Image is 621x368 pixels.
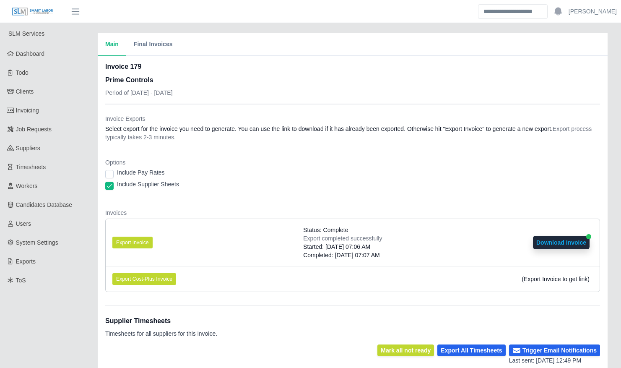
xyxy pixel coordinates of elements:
div: Last sent: [DATE] 12:49 PM [509,356,600,365]
span: Timesheets [16,164,46,170]
span: Suppliers [16,145,40,151]
dt: Invoices [105,209,600,217]
p: Timesheets for all suppliers for this invoice. [105,329,217,338]
span: Users [16,220,31,227]
button: Main [98,33,126,56]
h2: Invoice 179 [105,62,173,72]
dt: Options [105,158,600,167]
span: Clients [16,88,34,95]
img: SLM Logo [12,7,54,16]
span: SLM Services [8,30,44,37]
h3: Prime Controls [105,75,173,85]
span: System Settings [16,239,58,246]
a: Download Invoice [533,239,590,246]
span: Todo [16,69,29,76]
span: (Export Invoice to get link) [522,276,590,282]
button: Trigger Email Notifications [509,345,600,356]
div: Export completed successfully [303,234,382,243]
span: Invoicing [16,107,39,114]
button: Export Cost-Plus Invoice [112,273,176,285]
label: Include Supplier Sheets [117,180,179,188]
button: Download Invoice [533,236,590,249]
a: [PERSON_NAME] [569,7,617,16]
span: Candidates Database [16,201,73,208]
button: Export Invoice [112,237,153,248]
button: Final Invoices [126,33,180,56]
span: ToS [16,277,26,284]
div: Completed: [DATE] 07:07 AM [303,251,382,259]
h1: Supplier Timesheets [105,316,217,326]
span: Dashboard [16,50,45,57]
span: Exports [16,258,36,265]
p: Period of [DATE] - [DATE] [105,89,173,97]
label: Include Pay Rates [117,168,165,177]
span: Job Requests [16,126,52,133]
button: Mark all not ready [377,345,434,356]
span: Status: Complete [303,226,348,234]
dd: Select export for the invoice you need to generate. You can use the link to download if it has al... [105,125,600,141]
button: Export All Timesheets [437,345,505,356]
input: Search [478,4,548,19]
span: Workers [16,183,38,189]
div: Started: [DATE] 07:06 AM [303,243,382,251]
dt: Invoice Exports [105,115,600,123]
